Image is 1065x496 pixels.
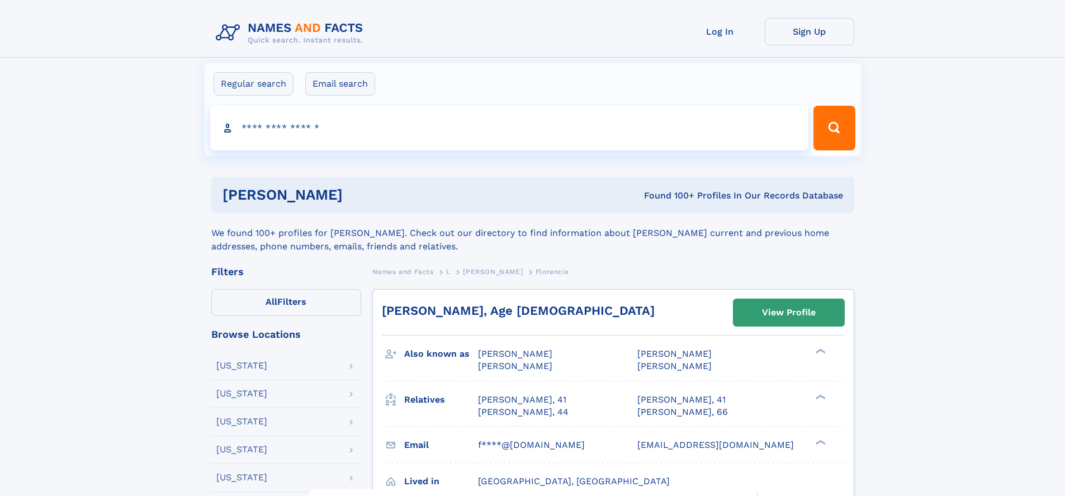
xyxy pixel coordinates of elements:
span: [PERSON_NAME] [463,268,523,276]
div: [US_STATE] [216,361,267,370]
span: [PERSON_NAME] [637,348,712,359]
div: [US_STATE] [216,473,267,482]
img: Logo Names and Facts [211,18,372,48]
div: [US_STATE] [216,389,267,398]
span: All [266,296,277,307]
a: Names and Facts [372,264,434,278]
div: ❯ [813,348,826,355]
a: L [446,264,451,278]
div: Filters [211,267,361,277]
h3: Lived in [404,472,478,491]
div: We found 100+ profiles for [PERSON_NAME]. Check out our directory to find information about [PERS... [211,213,854,253]
div: [US_STATE] [216,445,267,454]
span: [PERSON_NAME] [637,361,712,371]
a: View Profile [733,299,844,326]
a: [PERSON_NAME], 66 [637,406,728,418]
span: L [446,268,451,276]
div: ❯ [813,438,826,446]
div: ❯ [813,393,826,400]
div: [US_STATE] [216,417,267,426]
a: [PERSON_NAME], Age [DEMOGRAPHIC_DATA] [382,304,655,318]
h3: Relatives [404,390,478,409]
button: Search Button [813,106,855,150]
a: [PERSON_NAME], 44 [478,406,569,418]
a: [PERSON_NAME] [463,264,523,278]
h3: Also known as [404,344,478,363]
span: Florencie [536,268,569,276]
span: [GEOGRAPHIC_DATA], [GEOGRAPHIC_DATA] [478,476,670,486]
span: [EMAIL_ADDRESS][DOMAIN_NAME] [637,440,794,450]
label: Email search [305,72,375,96]
span: [PERSON_NAME] [478,361,552,371]
a: Log In [675,18,765,45]
input: search input [210,106,809,150]
h1: [PERSON_NAME] [223,188,494,202]
a: Sign Up [765,18,854,45]
a: [PERSON_NAME], 41 [478,394,566,406]
a: [PERSON_NAME], 41 [637,394,726,406]
label: Filters [211,289,361,316]
span: [PERSON_NAME] [478,348,552,359]
div: View Profile [762,300,816,325]
label: Regular search [214,72,294,96]
h3: Email [404,436,478,455]
div: Found 100+ Profiles In Our Records Database [493,190,843,202]
div: Browse Locations [211,329,361,339]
